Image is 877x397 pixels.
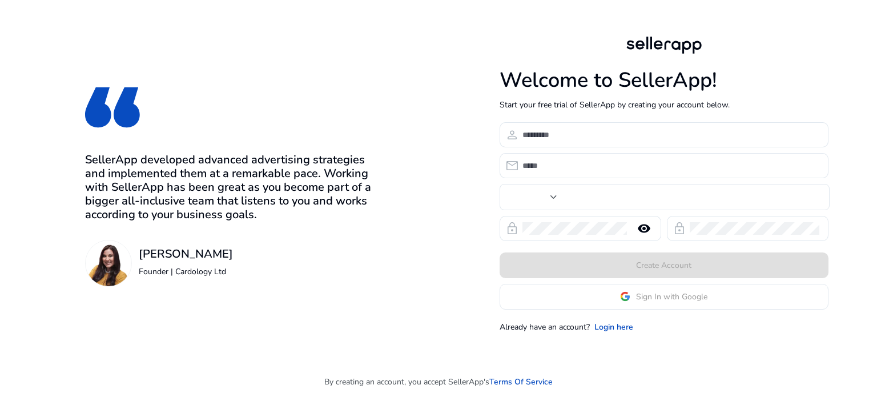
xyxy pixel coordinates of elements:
[139,247,233,261] h3: [PERSON_NAME]
[500,321,590,333] p: Already have an account?
[139,266,233,278] p: Founder | Cardology Ltd
[85,153,377,222] h3: SellerApp developed advanced advertising strategies and implemented them at a remarkable pace. Wo...
[505,128,519,142] span: person
[505,222,519,235] span: lock
[505,159,519,173] span: email
[500,68,828,93] h1: Welcome to SellerApp!
[630,222,658,235] mat-icon: remove_red_eye
[489,376,553,388] a: Terms Of Service
[673,222,686,235] span: lock
[500,99,828,111] p: Start your free trial of SellerApp by creating your account below.
[594,321,633,333] a: Login here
